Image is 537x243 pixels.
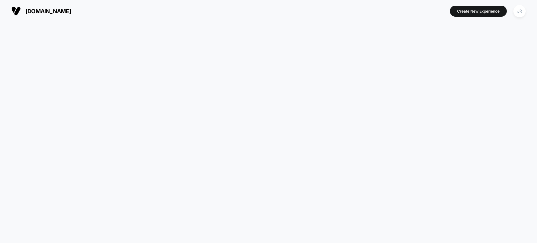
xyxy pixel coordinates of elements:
div: JR [513,5,526,17]
button: Create New Experience [450,6,507,17]
button: [DOMAIN_NAME] [9,6,73,16]
button: JR [512,5,528,18]
img: Visually logo [11,6,21,16]
span: [DOMAIN_NAME] [25,8,71,14]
